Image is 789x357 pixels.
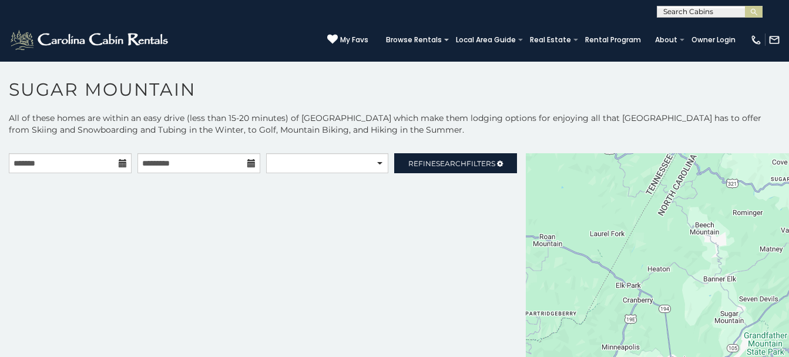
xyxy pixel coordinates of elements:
a: Local Area Guide [450,32,522,48]
span: My Favs [340,35,368,45]
a: Owner Login [686,32,741,48]
img: phone-regular-white.png [750,34,762,46]
a: Rental Program [579,32,647,48]
a: My Favs [327,34,368,46]
img: White-1-2.png [9,28,172,52]
a: Real Estate [524,32,577,48]
a: Browse Rentals [380,32,448,48]
span: Refine Filters [408,159,495,168]
img: mail-regular-white.png [768,34,780,46]
a: About [649,32,683,48]
a: RefineSearchFilters [394,153,517,173]
span: Search [436,159,466,168]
